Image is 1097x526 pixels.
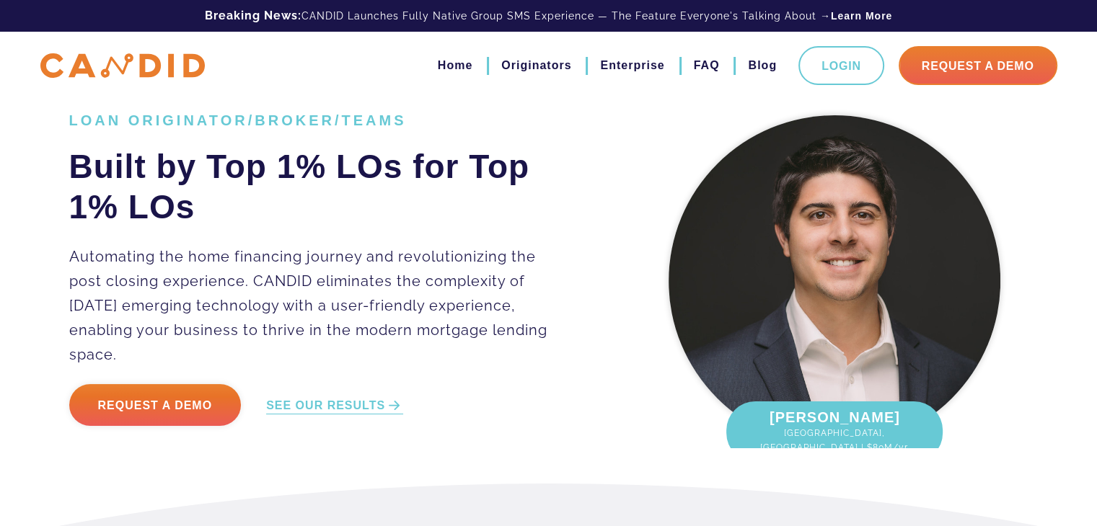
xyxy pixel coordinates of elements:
span: [GEOGRAPHIC_DATA], [GEOGRAPHIC_DATA] | $80M/yr. [741,426,928,455]
a: Originators [501,53,571,78]
h2: Built by Top 1% LOs for Top 1% LOs [69,146,569,227]
a: SEE OUR RESULTS [266,398,403,414]
a: Enterprise [600,53,664,78]
b: Breaking News: [205,9,301,22]
a: Home [438,53,472,78]
div: [PERSON_NAME] [726,401,943,462]
a: Request a Demo [69,384,242,426]
a: Learn More [831,9,892,23]
h1: LOAN ORIGINATOR/BROKER/TEAMS [69,112,569,129]
img: CANDID APP [40,53,205,79]
img: Lucas Johnson [669,115,1000,447]
a: Login [798,46,884,85]
p: Automating the home financing journey and revolutionizing the post closing experience. CANDID eli... [69,244,569,367]
a: FAQ [694,53,720,78]
a: Request A Demo [899,46,1057,85]
a: Blog [748,53,777,78]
